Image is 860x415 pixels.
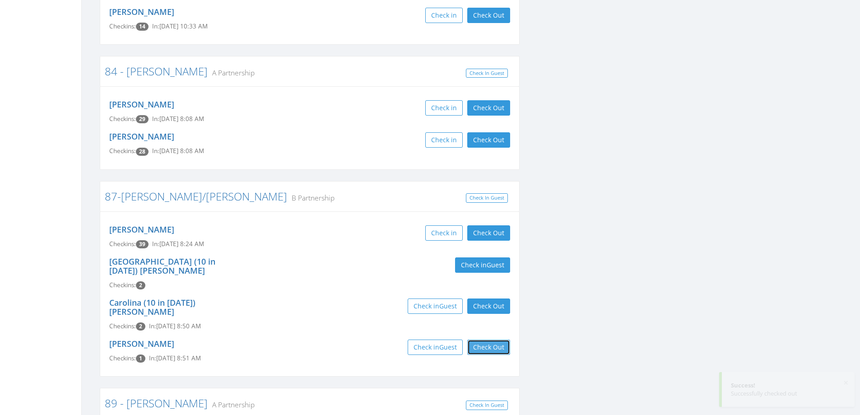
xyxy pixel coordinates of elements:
span: Checkin count [136,115,149,123]
a: 84 - [PERSON_NAME] [105,64,208,79]
span: Checkins: [109,240,136,248]
a: Carolina (10 in [DATE]) [PERSON_NAME] [109,297,195,317]
span: Checkins: [109,115,136,123]
span: In: [DATE] 8:51 AM [149,354,201,362]
span: Guest [439,302,457,310]
button: Check Out [467,225,510,241]
span: Guest [439,343,457,351]
a: Check In Guest [466,401,508,410]
span: Checkin count [136,322,145,331]
a: [PERSON_NAME] [109,338,174,349]
button: Check in [425,225,463,241]
span: In: [DATE] 8:50 AM [149,322,201,330]
button: Check in [425,132,463,148]
span: Guest [487,261,504,269]
span: In: [DATE] 8:08 AM [152,147,204,155]
a: 87-[PERSON_NAME]/[PERSON_NAME] [105,189,287,204]
span: In: [DATE] 10:33 AM [152,22,208,30]
a: [PERSON_NAME] [109,6,174,17]
button: Check inGuest [408,298,463,314]
span: In: [DATE] 8:24 AM [152,240,204,248]
span: Checkins: [109,22,136,30]
span: Checkins: [109,147,136,155]
a: [PERSON_NAME] [109,99,174,110]
small: A Partnership [208,68,255,78]
span: Checkin count [136,240,149,248]
button: Check inGuest [455,257,510,273]
button: Check Out [467,298,510,314]
small: B Partnership [287,193,335,203]
span: Checkin count [136,281,145,289]
button: Check in [425,100,463,116]
a: Check In Guest [466,69,508,78]
a: [PERSON_NAME] [109,131,174,142]
a: [GEOGRAPHIC_DATA] (10 in [DATE]) [PERSON_NAME] [109,256,215,276]
a: 89 - [PERSON_NAME] [105,396,208,410]
div: Success! [731,381,846,390]
small: A Partnership [208,400,255,410]
button: Check Out [467,132,510,148]
div: Successfully checked out [731,389,846,398]
button: Check in [425,8,463,23]
button: × [843,378,848,387]
span: Checkins: [109,281,136,289]
span: Checkins: [109,354,136,362]
span: Checkins: [109,322,136,330]
button: Check Out [467,340,510,355]
span: Checkin count [136,23,149,31]
span: Checkin count [136,148,149,156]
span: In: [DATE] 8:08 AM [152,115,204,123]
a: Check In Guest [466,193,508,203]
button: Check inGuest [408,340,463,355]
span: Checkin count [136,354,145,363]
a: [PERSON_NAME] [109,224,174,235]
button: Check Out [467,8,510,23]
button: Check Out [467,100,510,116]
